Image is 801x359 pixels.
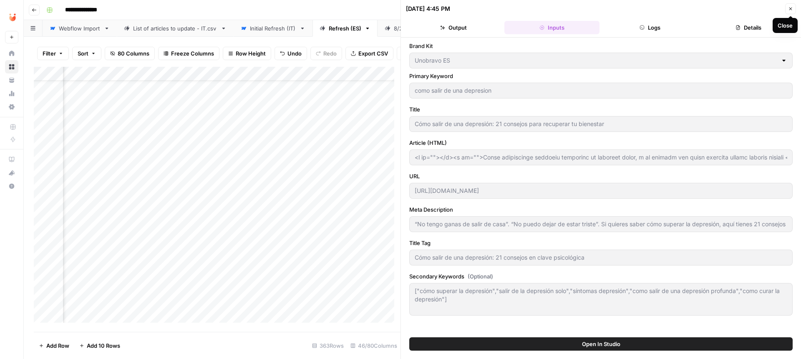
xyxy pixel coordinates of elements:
[105,47,155,60] button: 80 Columns
[72,47,101,60] button: Sort
[504,21,599,34] button: Inputs
[158,47,219,60] button: Freeze Columns
[5,179,18,193] button: Help + Support
[312,20,378,37] a: Refresh (ES)
[87,341,120,350] span: Add 10 Rows
[409,272,793,281] label: Secondary Keywords
[117,20,234,37] a: List of articles to update - IT.csv
[37,47,69,60] button: Filter
[415,287,787,303] textarea: ["cómo superar la depresión","salir de la depresión solo","síntomas depresión","como salir de una...
[406,21,501,34] button: Output
[43,49,56,58] span: Filter
[345,47,393,60] button: Export CSV
[394,24,416,33] div: 8/25 List
[74,339,125,352] button: Add 10 Rows
[171,49,214,58] span: Freeze Columns
[5,47,18,60] a: Home
[223,47,271,60] button: Row Height
[329,24,361,33] div: Refresh (ES)
[5,100,18,114] a: Settings
[5,87,18,100] a: Usage
[275,47,307,60] button: Undo
[5,10,20,25] img: Unobravo Logo
[323,49,337,58] span: Redo
[234,20,312,37] a: Initial Refresh (IT)
[409,239,793,247] label: Title Tag
[250,24,296,33] div: Initial Refresh (IT)
[409,42,793,50] label: Brand Kit
[409,205,793,214] label: Meta Description
[34,339,74,352] button: Add Row
[778,21,793,30] div: Close
[310,47,342,60] button: Redo
[78,49,88,58] span: Sort
[582,340,620,348] span: Open In Studio
[287,49,302,58] span: Undo
[309,339,347,352] div: 363 Rows
[409,139,793,147] label: Article (HTML)
[415,56,777,65] input: Unobravo ES
[133,24,217,33] div: List of articles to update - IT.csv
[409,337,793,351] button: Open In Studio
[118,49,149,58] span: 80 Columns
[347,339,400,352] div: 46/80 Columns
[5,73,18,87] a: Your Data
[468,272,493,281] span: (Optional)
[5,153,18,166] a: AirOps Academy
[603,21,698,34] button: Logs
[409,72,793,80] label: Primary Keyword
[236,49,266,58] span: Row Height
[409,105,793,114] label: Title
[59,24,101,33] div: Webflow Import
[406,5,450,13] div: [DATE] 4:45 PM
[43,20,117,37] a: Webflow Import
[5,166,18,179] button: What's new?
[46,341,69,350] span: Add Row
[378,20,433,37] a: 8/25 List
[358,49,388,58] span: Export CSV
[5,60,18,73] a: Browse
[409,172,793,180] label: URL
[701,21,796,34] button: Details
[5,7,18,28] button: Workspace: Unobravo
